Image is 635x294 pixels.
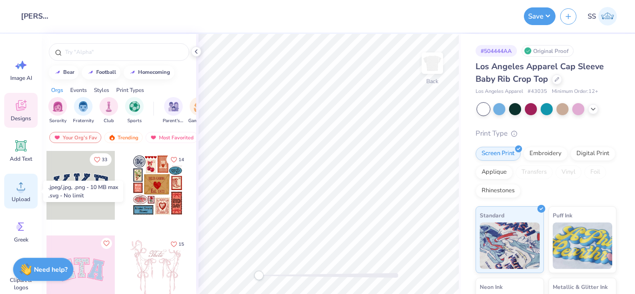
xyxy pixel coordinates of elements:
span: Game Day [188,118,210,124]
div: filter for Sorority [48,97,67,124]
div: football [96,70,116,75]
img: Fraternity Image [78,101,88,112]
span: Designs [11,115,31,122]
span: Greek [14,236,28,243]
button: Like [166,153,188,166]
span: # 43035 [528,88,547,96]
img: trending.gif [108,134,116,141]
img: Sports Image [129,101,140,112]
div: filter for Club [99,97,118,124]
strong: Need help? [34,265,67,274]
div: bear [63,70,74,75]
div: Original Proof [522,45,574,57]
div: filter for Game Day [188,97,210,124]
div: Rhinestones [476,184,521,198]
img: Sakshi Solanki [598,7,617,26]
div: Orgs [51,86,63,94]
div: filter for Parent's Weekend [163,97,184,124]
img: most_fav.gif [150,134,157,141]
span: Add Text [10,155,32,163]
div: Your Org's Fav [49,132,101,143]
div: Events [70,86,87,94]
div: filter for Sports [125,97,144,124]
button: filter button [73,97,94,124]
div: Transfers [516,165,553,179]
div: Styles [94,86,109,94]
span: Los Angeles Apparel [476,88,523,96]
span: Minimum Order: 12 + [552,88,598,96]
button: Like [166,238,188,250]
div: Screen Print [476,147,521,161]
img: trend_line.gif [87,70,94,75]
span: Parent's Weekend [163,118,184,124]
div: .svg - No limit [48,191,118,200]
span: 33 [102,157,107,162]
button: homecoming [124,65,174,79]
div: homecoming [138,70,170,75]
img: Club Image [104,101,114,112]
div: filter for Fraternity [73,97,94,124]
button: Like [101,238,112,249]
div: Print Types [116,86,144,94]
span: Puff Ink [553,210,572,220]
input: Try "Alpha" [64,47,183,57]
span: Image AI [10,74,32,82]
div: Foil [584,165,606,179]
div: Print Type [476,128,616,139]
span: Neon Ink [480,282,503,292]
span: Fraternity [73,118,94,124]
button: filter button [99,97,118,124]
div: Trending [104,132,143,143]
div: Most Favorited [146,132,198,143]
div: .jpeg/.jpg, .png - 10 MB max [48,183,118,191]
span: Club [104,118,114,124]
div: Vinyl [556,165,582,179]
div: Applique [476,165,513,179]
span: Los Angeles Apparel Cap Sleeve Baby Rib Crop Top [476,61,604,85]
button: football [82,65,120,79]
button: filter button [48,97,67,124]
img: Sorority Image [53,101,63,112]
img: Game Day Image [194,101,205,112]
button: filter button [125,97,144,124]
span: 14 [179,157,184,162]
span: Sorority [49,118,66,124]
div: # 504444AA [476,45,517,57]
img: Puff Ink [553,222,613,269]
div: Embroidery [523,147,568,161]
button: bear [49,65,79,79]
div: Digital Print [570,147,615,161]
span: Sports [127,118,142,124]
div: Accessibility label [254,271,264,280]
div: Back [426,77,438,85]
span: Standard [480,210,504,220]
img: Standard [480,222,540,269]
span: Upload [12,196,30,203]
button: filter button [188,97,210,124]
span: SS [588,11,596,22]
a: SS [583,7,621,26]
img: Parent's Weekend Image [168,101,179,112]
button: filter button [163,97,184,124]
img: trend_line.gif [54,70,61,75]
input: Untitled Design [14,7,60,26]
img: trend_line.gif [129,70,136,75]
span: Metallic & Glitter Ink [553,282,608,292]
img: Back [423,54,442,72]
button: Like [90,153,112,166]
button: Save [524,7,556,25]
span: Clipart & logos [6,276,36,291]
img: most_fav.gif [53,134,61,141]
span: 15 [179,242,184,247]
